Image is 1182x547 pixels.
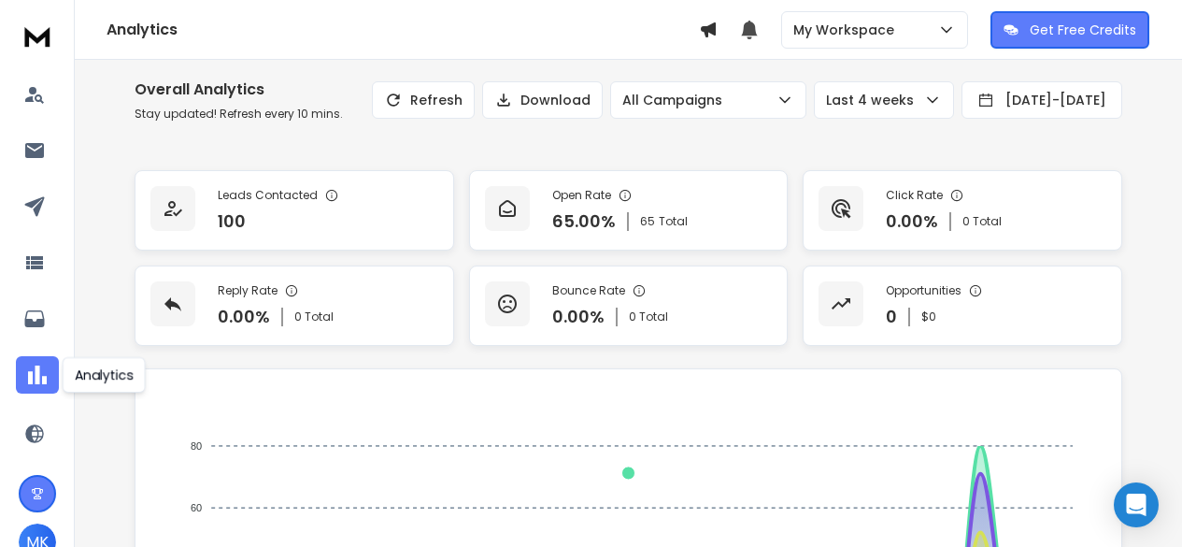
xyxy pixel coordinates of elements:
[63,357,146,393] div: Analytics
[218,283,278,298] p: Reply Rate
[1114,482,1159,527] div: Open Intercom Messenger
[921,309,936,324] p: $ 0
[218,209,246,235] p: 100
[469,170,789,251] a: Open Rate65.00%65Total
[659,214,688,229] span: Total
[135,79,343,101] h1: Overall Analytics
[803,266,1122,346] a: Opportunities0$0
[107,19,699,41] h1: Analytics
[793,21,902,39] p: My Workspace
[552,283,625,298] p: Bounce Rate
[552,304,605,330] p: 0.00 %
[410,91,463,109] p: Refresh
[886,209,938,235] p: 0.00 %
[294,309,334,324] p: 0 Total
[640,214,655,229] span: 65
[886,304,897,330] p: 0
[886,283,961,298] p: Opportunities
[135,266,454,346] a: Reply Rate0.00%0 Total
[803,170,1122,251] a: Click Rate0.00%0 Total
[622,91,730,109] p: All Campaigns
[552,188,611,203] p: Open Rate
[962,214,1002,229] p: 0 Total
[886,188,943,203] p: Click Rate
[469,266,789,346] a: Bounce Rate0.00%0 Total
[135,107,343,122] p: Stay updated! Refresh every 10 mins.
[826,91,921,109] p: Last 4 weeks
[218,188,318,203] p: Leads Contacted
[191,502,202,513] tspan: 60
[552,209,616,235] p: 65.00 %
[135,170,454,251] a: Leads Contacted100
[19,19,56,53] img: logo
[520,91,591,109] p: Download
[629,309,668,324] p: 0 Total
[990,11,1149,49] button: Get Free Credits
[372,81,475,119] button: Refresh
[191,440,202,452] tspan: 80
[1030,21,1136,39] p: Get Free Credits
[961,81,1122,119] button: [DATE]-[DATE]
[218,304,270,330] p: 0.00 %
[482,81,603,119] button: Download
